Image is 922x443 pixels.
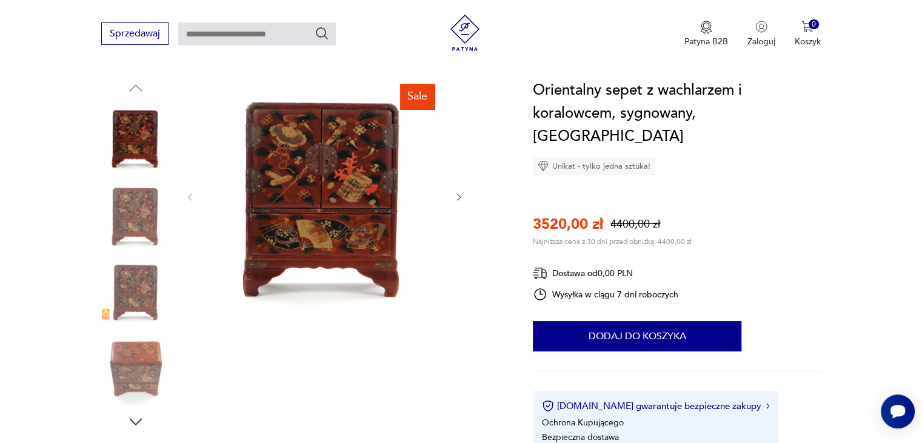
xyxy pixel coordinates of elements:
[101,336,170,405] img: Zdjęcie produktu Orientalny sepet z wachlarzem i koralowcem, sygnowany, Japonia
[101,258,170,327] img: Zdjęcie produktu Orientalny sepet z wachlarzem i koralowcem, sygnowany, Japonia
[700,21,712,34] img: Ikona medalu
[101,181,170,250] img: Zdjęcie produktu Orientalny sepet z wachlarzem i koralowcem, sygnowany, Japonia
[533,214,603,234] p: 3520,00 zł
[684,36,728,47] p: Patyna B2B
[610,217,660,232] p: 4400,00 zł
[533,79,821,148] h1: Orientalny sepet z wachlarzem i koralowcem, sygnowany, [GEOGRAPHIC_DATA]
[755,21,767,33] img: Ikonka użytkownika
[533,321,741,351] button: Dodaj do koszyka
[447,15,483,51] img: Patyna - sklep z meblami i dekoracjami vintage
[747,36,775,47] p: Zaloguj
[315,26,329,41] button: Szukaj
[684,21,728,47] a: Ikona medaluPatyna B2B
[533,157,655,175] div: Unikat - tylko jedna sztuka!
[795,21,821,47] button: 0Koszyk
[533,266,547,281] img: Ikona dostawy
[533,237,692,246] p: Najniższa cena z 30 dni przed obniżką: 4400,00 zł
[747,21,775,47] button: Zaloguj
[809,19,819,30] div: 0
[801,21,813,33] img: Ikona koszyka
[542,431,619,443] li: Bezpieczna dostawa
[533,266,678,281] div: Dostawa od 0,00 PLN
[684,21,728,47] button: Patyna B2B
[533,287,678,302] div: Wysyłka w ciągu 7 dni roboczych
[101,22,169,45] button: Sprzedawaj
[542,400,554,412] img: Ikona certyfikatu
[400,84,435,109] div: Sale
[542,400,769,412] button: [DOMAIN_NAME] gwarantuje bezpieczne zakupy
[101,30,169,39] a: Sprzedawaj
[101,103,170,172] img: Zdjęcie produktu Orientalny sepet z wachlarzem i koralowcem, sygnowany, Japonia
[542,417,624,428] li: Ochrona Kupującego
[766,403,770,409] img: Ikona strzałki w prawo
[795,36,821,47] p: Koszyk
[207,79,441,313] img: Zdjęcie produktu Orientalny sepet z wachlarzem i koralowcem, sygnowany, Japonia
[538,161,549,172] img: Ikona diamentu
[881,394,915,428] iframe: Smartsupp widget button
